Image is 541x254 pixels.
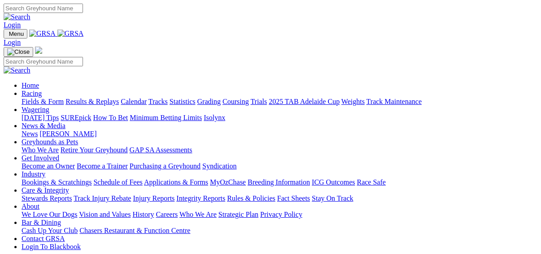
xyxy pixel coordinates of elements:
a: Retire Your Greyhound [61,146,128,154]
button: Toggle navigation [4,47,33,57]
a: Login To Blackbook [22,243,81,250]
a: News [22,130,38,138]
a: Tracks [148,98,168,105]
img: Close [7,48,30,56]
a: We Love Our Dogs [22,211,77,218]
a: Stewards Reports [22,194,72,202]
div: Bar & Dining [22,227,537,235]
button: Toggle navigation [4,29,27,39]
a: Privacy Policy [260,211,302,218]
a: 2025 TAB Adelaide Cup [269,98,340,105]
img: logo-grsa-white.png [35,47,42,54]
img: Search [4,13,31,21]
a: Minimum Betting Limits [130,114,202,121]
a: Vision and Values [79,211,131,218]
a: News & Media [22,122,65,129]
a: Become an Owner [22,162,75,170]
a: Industry [22,170,45,178]
a: Greyhounds as Pets [22,138,78,146]
a: Track Injury Rebate [74,194,131,202]
a: GAP SA Assessments [130,146,192,154]
a: ICG Outcomes [312,178,355,186]
a: Syndication [202,162,236,170]
a: MyOzChase [210,178,246,186]
a: Race Safe [357,178,385,186]
a: Racing [22,90,42,97]
a: Who We Are [22,146,59,154]
input: Search [4,4,83,13]
div: Greyhounds as Pets [22,146,537,154]
a: Injury Reports [133,194,175,202]
div: Get Involved [22,162,537,170]
a: Fields & Form [22,98,64,105]
a: Rules & Policies [227,194,275,202]
div: Racing [22,98,537,106]
a: Results & Replays [65,98,119,105]
a: Breeding Information [248,178,310,186]
a: Track Maintenance [366,98,422,105]
a: About [22,202,39,210]
a: Who We Are [179,211,217,218]
img: GRSA [57,30,84,38]
img: Search [4,66,31,74]
a: Isolynx [204,114,225,121]
a: Home [22,82,39,89]
a: Careers [156,211,178,218]
a: Strategic Plan [218,211,258,218]
a: Cash Up Your Club [22,227,78,234]
img: GRSA [29,30,56,38]
a: Wagering [22,106,49,113]
a: Login [4,21,21,29]
a: Fact Sheets [277,194,310,202]
a: Bar & Dining [22,219,61,226]
input: Search [4,57,83,66]
div: Industry [22,178,537,186]
a: Login [4,39,21,46]
a: Integrity Reports [176,194,225,202]
span: Menu [9,30,24,37]
a: [DATE] Tips [22,114,59,121]
a: Weights [341,98,365,105]
a: SUREpick [61,114,91,121]
a: Calendar [121,98,147,105]
div: About [22,211,537,219]
div: News & Media [22,130,537,138]
a: Applications & Forms [144,178,208,186]
a: Contact GRSA [22,235,65,242]
a: Get Involved [22,154,59,162]
a: Care & Integrity [22,186,69,194]
div: Wagering [22,114,537,122]
a: History [132,211,154,218]
a: Grading [197,98,221,105]
a: Become a Trainer [77,162,128,170]
a: [PERSON_NAME] [39,130,96,138]
a: Chasers Restaurant & Function Centre [79,227,190,234]
a: Stay On Track [312,194,353,202]
a: How To Bet [93,114,128,121]
a: Coursing [223,98,249,105]
a: Trials [250,98,267,105]
a: Purchasing a Greyhound [130,162,201,170]
a: Statistics [170,98,196,105]
a: Schedule of Fees [93,178,142,186]
div: Care & Integrity [22,194,537,202]
a: Bookings & Scratchings [22,178,92,186]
